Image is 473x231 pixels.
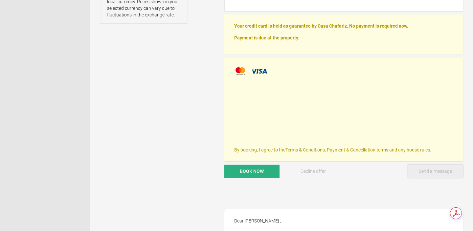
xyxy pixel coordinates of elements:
span: Book now [240,169,264,174]
strong: Your credit card is held as guarantee by Casa Chafariz. No payment is required now. [234,23,408,29]
a: Terms & Conditions [285,147,325,152]
div: By booking, I agree to the , Payment & Cancellation terms and any house rules. [234,66,453,153]
button: Send a message [408,165,463,178]
span: Decline offer [301,169,326,174]
button: Decline offer [285,165,341,178]
button: Book now [224,165,280,178]
strong: Payment is due at the property. [234,35,299,40]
